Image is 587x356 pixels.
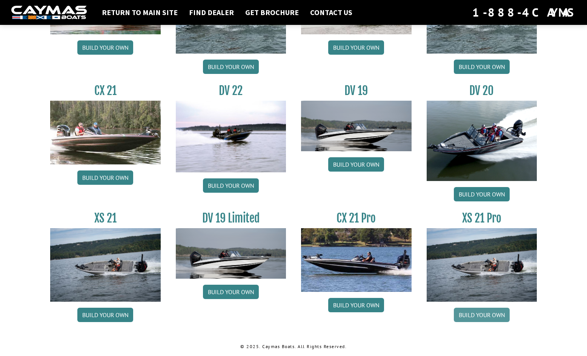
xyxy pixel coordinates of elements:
[176,211,286,225] h3: DV 19 Limited
[98,8,181,17] a: Return to main site
[77,40,133,55] a: Build your own
[301,84,412,98] h3: DV 19
[176,101,286,172] img: DV22_original_motor_cropped_for_caymas_connect.jpg
[185,8,238,17] a: Find Dealer
[301,228,412,292] img: CX-21Pro_thumbnail.jpg
[176,84,286,98] h3: DV 22
[454,60,510,74] a: Build your own
[203,60,259,74] a: Build your own
[328,40,384,55] a: Build your own
[50,211,161,225] h3: XS 21
[176,228,286,279] img: dv-19-ban_from_website_for_caymas_connect.png
[203,285,259,299] a: Build your own
[301,211,412,225] h3: CX 21 Pro
[50,228,161,302] img: XS_21_thumbnail.jpg
[328,298,384,312] a: Build your own
[427,101,537,181] img: DV_20_from_website_for_caymas_connect.png
[427,211,537,225] h3: XS 21 Pro
[77,170,133,185] a: Build your own
[427,228,537,302] img: XS_21_thumbnail.jpg
[306,8,356,17] a: Contact Us
[301,101,412,151] img: dv-19-ban_from_website_for_caymas_connect.png
[203,178,259,193] a: Build your own
[50,101,161,164] img: CX21_thumb.jpg
[50,343,537,350] p: © 2025. Caymas Boats. All Rights Reserved.
[77,308,133,322] a: Build your own
[454,187,510,201] a: Build your own
[328,157,384,172] a: Build your own
[454,308,510,322] a: Build your own
[50,84,161,98] h3: CX 21
[427,84,537,98] h3: DV 20
[472,4,576,21] div: 1-888-4CAYMAS
[241,8,303,17] a: Get Brochure
[11,6,87,20] img: white-logo-c9c8dbefe5ff5ceceb0f0178aa75bf4bb51f6bca0971e226c86eb53dfe498488.png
